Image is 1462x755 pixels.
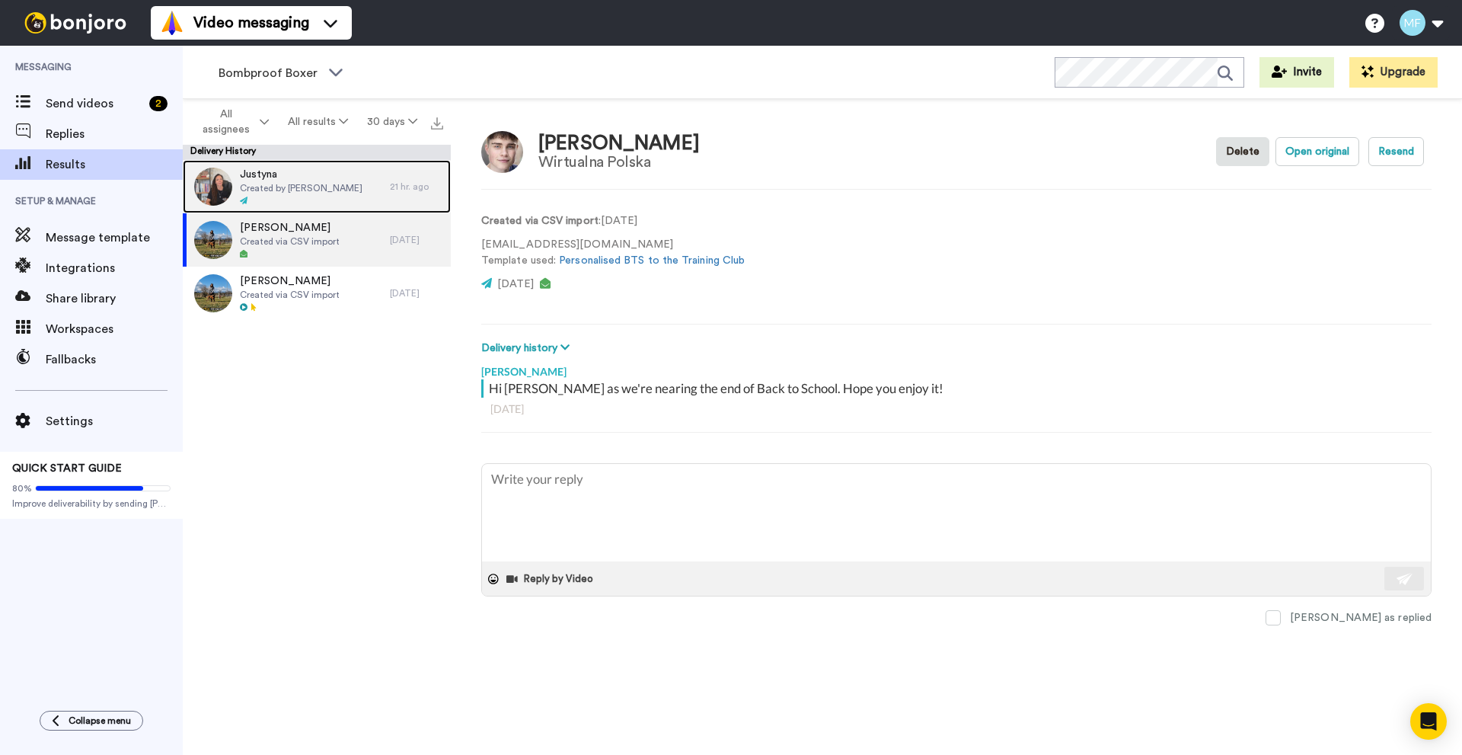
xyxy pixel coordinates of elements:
[538,154,700,171] div: Wirtualna Polska
[183,145,451,160] div: Delivery History
[194,168,232,206] img: d4e3e725-f178-4c24-bdb7-21f5a07e88ff-thumb.jpg
[481,216,599,226] strong: Created via CSV import
[240,167,362,182] span: Justyna
[1410,703,1447,740] div: Open Intercom Messenger
[149,96,168,111] div: 2
[46,412,183,430] span: Settings
[69,715,131,727] span: Collapse menu
[1349,57,1438,88] button: Upgrade
[183,267,451,320] a: [PERSON_NAME]Created via CSV import[DATE]
[46,259,183,277] span: Integrations
[160,11,184,35] img: vm-color.svg
[186,101,279,143] button: All assignees
[481,131,523,173] img: Image of Milo
[390,287,443,299] div: [DATE]
[12,482,32,494] span: 80%
[194,221,232,259] img: b702cc1b-0e9a-419e-81d5-dd7182ca901f-thumb.jpg
[183,160,451,213] a: JustynaCreated by [PERSON_NAME]21 hr. ago
[240,235,340,248] span: Created via CSV import
[481,237,745,269] p: [EMAIL_ADDRESS][DOMAIN_NAME] Template used:
[18,12,132,34] img: bj-logo-header-white.svg
[46,320,183,338] span: Workspaces
[195,107,257,137] span: All assignees
[183,213,451,267] a: [PERSON_NAME]Created via CSV import[DATE]
[505,568,598,590] button: Reply by Video
[240,289,340,301] span: Created via CSV import
[1275,137,1359,166] button: Open original
[390,181,443,193] div: 21 hr. ago
[497,279,534,290] span: [DATE]
[219,64,321,82] span: Bombproof Boxer
[193,12,309,34] span: Video messaging
[46,155,183,174] span: Results
[489,379,1428,398] div: Hi [PERSON_NAME] as we're nearing the end of Back to School. Hope you enjoy it!
[40,711,143,731] button: Collapse menu
[490,401,1422,417] div: [DATE]
[194,274,232,312] img: 1729b5a0-0c69-4c63-8428-c4f668918b33-thumb.jpg
[481,213,745,229] p: : [DATE]
[1216,137,1269,166] button: Delete
[481,357,1432,379] div: [PERSON_NAME]
[240,182,362,194] span: Created by [PERSON_NAME]
[46,94,143,113] span: Send videos
[12,497,171,510] span: Improve deliverability by sending [PERSON_NAME]’s from your own email
[46,350,183,369] span: Fallbacks
[240,220,340,235] span: [PERSON_NAME]
[357,108,426,136] button: 30 days
[390,234,443,246] div: [DATE]
[426,110,448,133] button: Export all results that match these filters now.
[1290,610,1432,625] div: [PERSON_NAME] as replied
[240,274,340,289] span: [PERSON_NAME]
[46,125,183,143] span: Replies
[1397,573,1413,585] img: send-white.svg
[279,108,358,136] button: All results
[538,133,700,155] div: [PERSON_NAME]
[431,117,443,130] img: export.svg
[12,463,122,474] span: QUICK START GUIDE
[1368,137,1424,166] button: Resend
[46,290,183,308] span: Share library
[1259,57,1334,88] button: Invite
[559,255,745,266] a: Personalised BTS to the Training Club
[481,340,574,357] button: Delivery history
[46,229,183,247] span: Message template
